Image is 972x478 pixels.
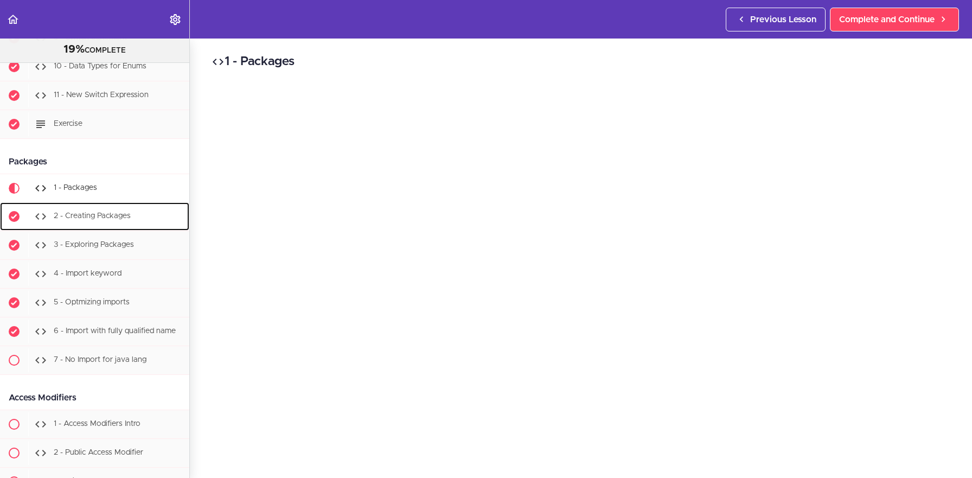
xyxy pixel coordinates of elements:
span: 5 - Optmizing imports [54,299,130,307]
span: 2 - Creating Packages [54,213,131,220]
span: 19% [63,44,85,55]
div: COMPLETE [14,43,176,57]
svg: Settings Menu [169,13,182,26]
svg: Back to course curriculum [7,13,20,26]
a: Previous Lesson [726,8,826,31]
span: Complete and Continue [839,13,935,26]
a: Complete and Continue [830,8,959,31]
h2: 1 - Packages [212,53,950,71]
span: Exercise [54,120,82,128]
span: Previous Lesson [750,13,816,26]
span: 3 - Exploring Packages [54,241,134,249]
span: 1 - Access Modifiers Intro [54,420,140,428]
span: 1 - Packages [54,184,97,192]
span: 7 - No Import for java lang [54,356,146,364]
span: 6 - Import with fully qualified name [54,328,176,335]
span: 2 - Public Access Modifier [54,449,143,457]
span: 11 - New Switch Expression [54,92,149,99]
span: 10 - Data Types for Enums [54,63,146,71]
span: 4 - Import keyword [54,270,121,278]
